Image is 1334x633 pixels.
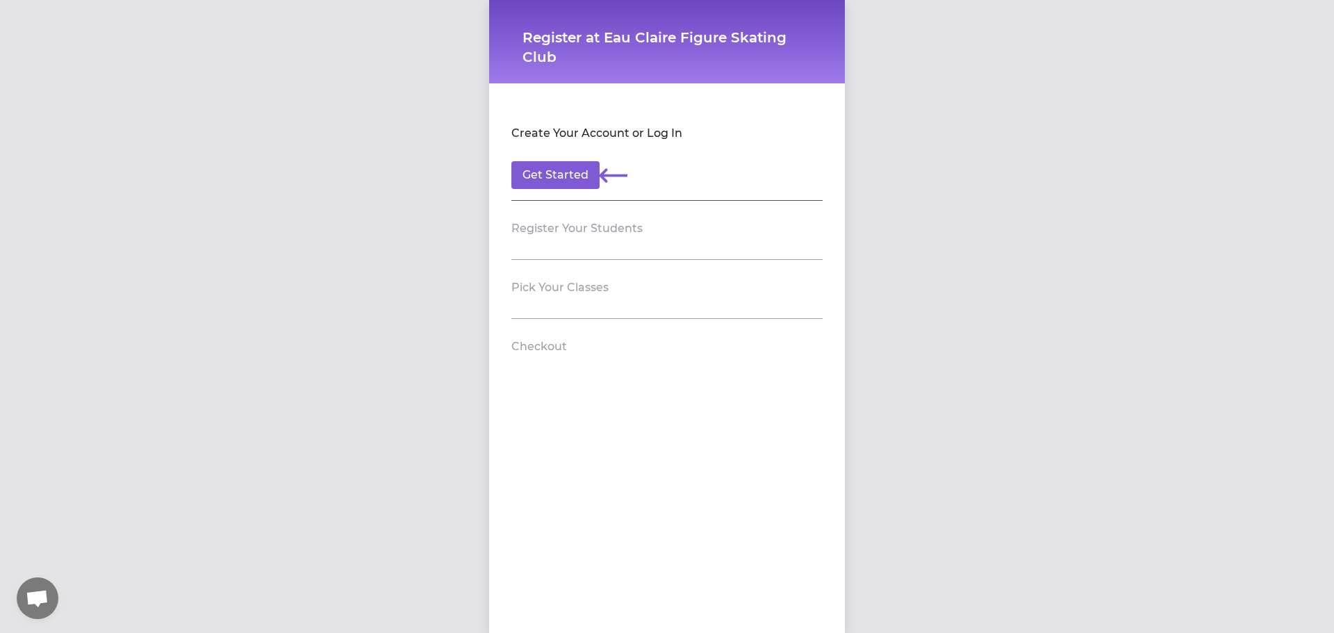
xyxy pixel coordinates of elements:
h2: Register Your Students [511,220,643,237]
h2: Checkout [511,338,567,355]
button: Get Started [511,161,600,189]
h2: Create Your Account or Log In [511,125,682,142]
div: Open chat [17,577,58,619]
h2: Pick Your Classes [511,279,609,296]
h1: Register at Eau Claire Figure Skating Club [522,28,812,67]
